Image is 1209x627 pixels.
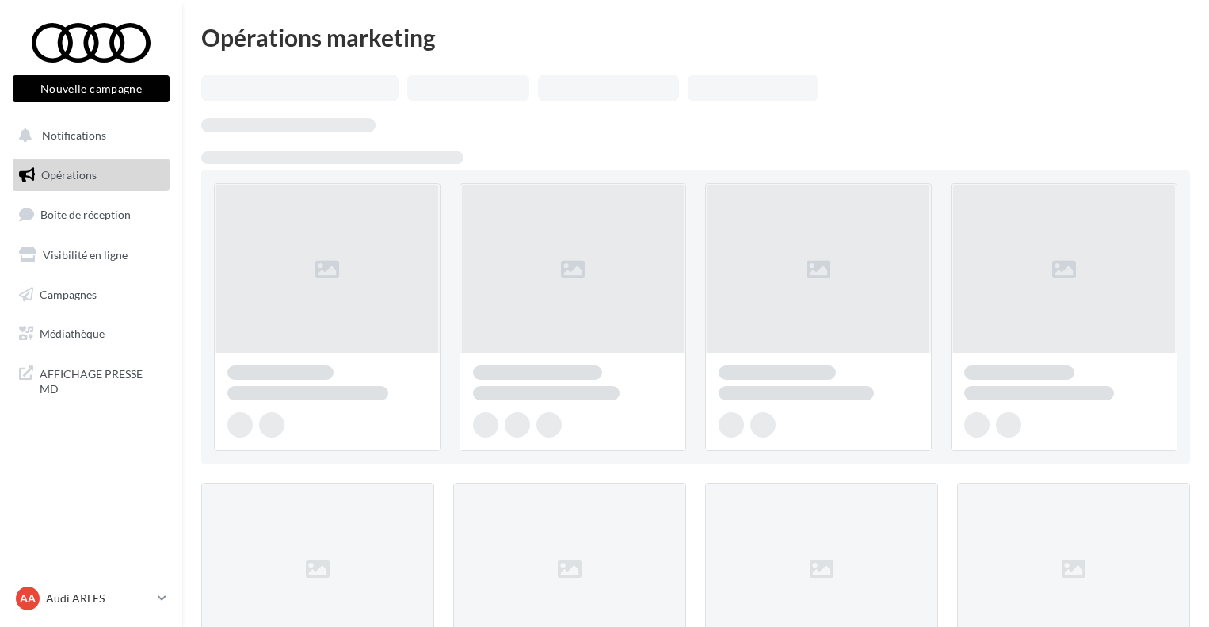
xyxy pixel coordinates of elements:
[40,327,105,340] span: Médiathèque
[40,287,97,300] span: Campagnes
[46,591,151,606] p: Audi ARLES
[13,75,170,102] button: Nouvelle campagne
[10,159,173,192] a: Opérations
[10,278,173,312] a: Campagnes
[10,119,166,152] button: Notifications
[41,168,97,182] span: Opérations
[40,363,163,397] span: AFFICHAGE PRESSE MD
[201,25,1190,49] div: Opérations marketing
[10,357,173,403] a: AFFICHAGE PRESSE MD
[20,591,36,606] span: AA
[40,208,131,221] span: Boîte de réception
[13,583,170,614] a: AA Audi ARLES
[10,239,173,272] a: Visibilité en ligne
[43,248,128,262] span: Visibilité en ligne
[10,197,173,231] a: Boîte de réception
[42,128,106,142] span: Notifications
[10,317,173,350] a: Médiathèque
